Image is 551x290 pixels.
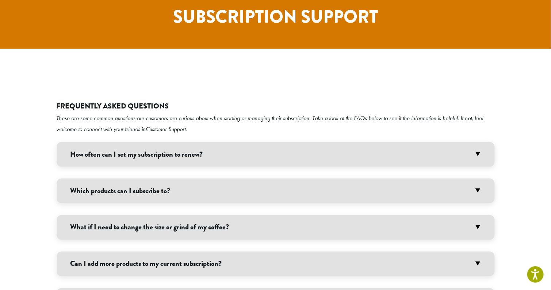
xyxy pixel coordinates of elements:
[57,114,483,133] em: These are some common questions our customers are curious about when starting or managing their s...
[57,102,495,111] h2: Frequently Asked Questions
[146,125,186,133] a: Customer Support
[57,252,495,276] h3: Can I add more products to my current subscription?
[57,142,495,167] h3: How often can I set my subscription to renew?
[57,7,495,28] h1: SUBSCRIPTION SUPPORT
[57,179,495,203] h3: Which products can I subscribe to?
[57,215,495,240] h3: What if I need to change the size or grind of my coffee?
